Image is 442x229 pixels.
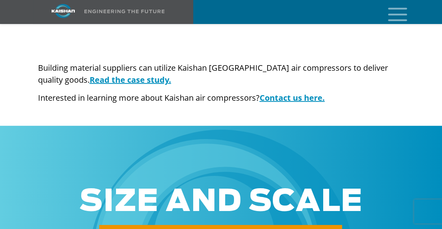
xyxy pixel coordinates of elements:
[33,4,93,18] img: kaishan logo
[260,92,325,103] a: Contact us here.
[38,92,404,104] p: Interested in learning more about Kaishan air compressors?
[385,5,398,19] a: mobile menu
[90,74,171,85] a: Read the case study.
[84,10,164,13] img: Engineering the future
[38,62,404,86] p: Building material suppliers can utilize Kaishan [GEOGRAPHIC_DATA] air compressors to deliver qual...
